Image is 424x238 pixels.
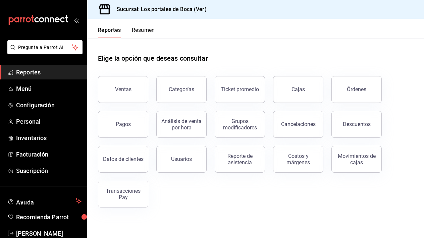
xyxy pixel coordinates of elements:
[103,156,144,162] div: Datos de clientes
[7,40,83,54] button: Pregunta a Parrot AI
[215,76,265,103] button: Ticket promedio
[116,121,131,127] div: Pagos
[98,27,121,38] button: Reportes
[16,229,82,238] span: [PERSON_NAME]
[281,121,316,127] div: Cancelaciones
[161,118,202,131] div: Análisis de venta por hora
[156,76,207,103] button: Categorías
[16,213,82,222] span: Recomienda Parrot
[273,76,323,103] a: Cajas
[219,118,261,131] div: Grupos modificadores
[111,5,207,13] h3: Sucursal: Los portales de Boca (Ver)
[273,111,323,138] button: Cancelaciones
[16,166,82,175] span: Suscripción
[219,153,261,166] div: Reporte de asistencia
[347,86,366,93] div: Órdenes
[98,181,148,207] button: Transacciones Pay
[291,85,305,94] div: Cajas
[331,146,382,173] button: Movimientos de cajas
[331,111,382,138] button: Descuentos
[215,111,265,138] button: Grupos modificadores
[171,156,192,162] div: Usuarios
[331,76,382,103] button: Órdenes
[18,44,72,51] span: Pregunta a Parrot AI
[98,27,155,38] div: navigation tabs
[156,146,207,173] button: Usuarios
[98,76,148,103] button: Ventas
[16,133,82,142] span: Inventarios
[343,121,371,127] div: Descuentos
[132,27,155,38] button: Resumen
[16,84,82,93] span: Menú
[98,146,148,173] button: Datos de clientes
[273,146,323,173] button: Costos y márgenes
[336,153,377,166] div: Movimientos de cajas
[156,111,207,138] button: Análisis de venta por hora
[98,111,148,138] button: Pagos
[16,150,82,159] span: Facturación
[16,68,82,77] span: Reportes
[74,17,79,23] button: open_drawer_menu
[16,101,82,110] span: Configuración
[277,153,319,166] div: Costos y márgenes
[16,197,73,205] span: Ayuda
[98,53,208,63] h1: Elige la opción que deseas consultar
[169,86,194,93] div: Categorías
[102,188,144,200] div: Transacciones Pay
[16,117,82,126] span: Personal
[215,146,265,173] button: Reporte de asistencia
[5,49,83,56] a: Pregunta a Parrot AI
[221,86,259,93] div: Ticket promedio
[115,86,131,93] div: Ventas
